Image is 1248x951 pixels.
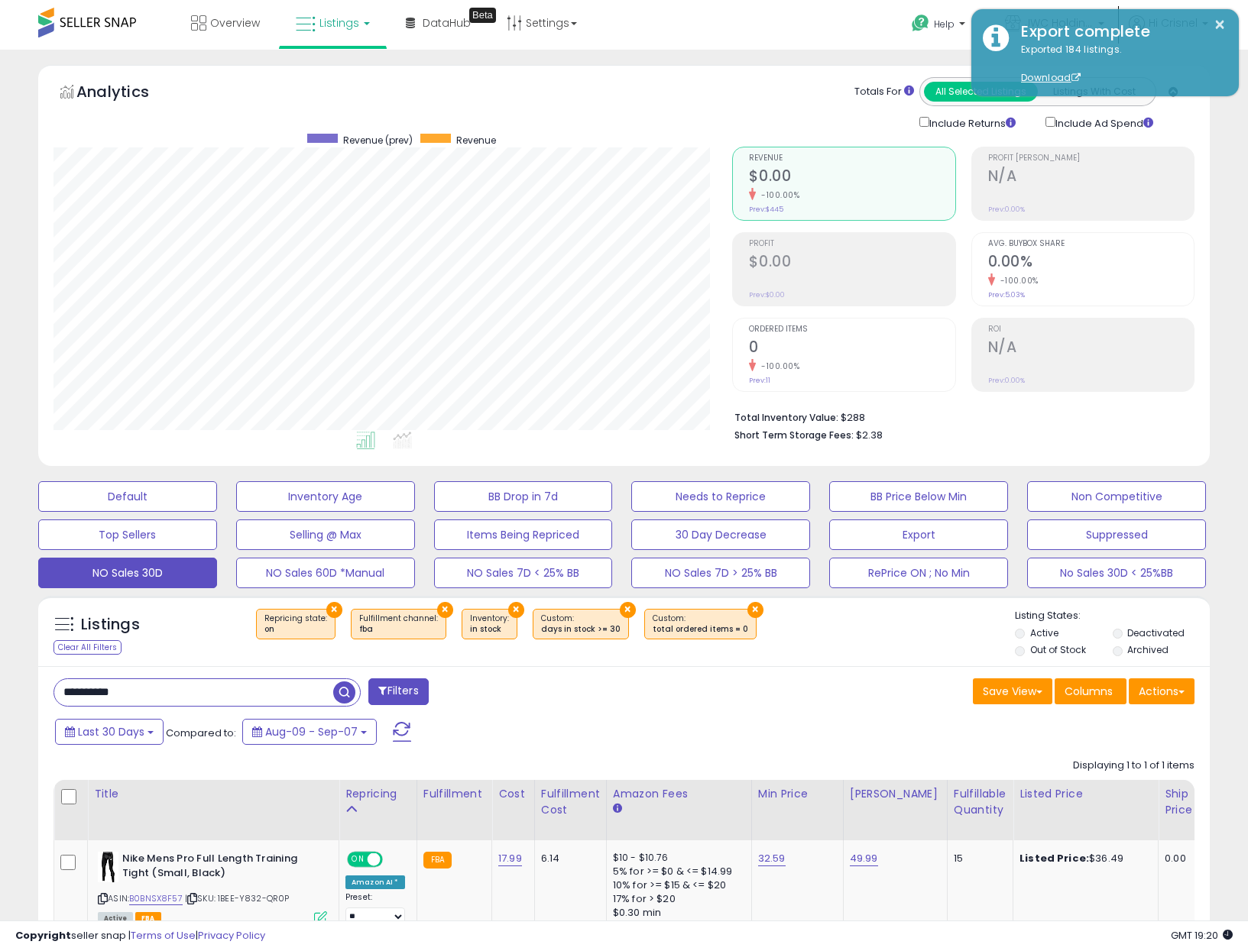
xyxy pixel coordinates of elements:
[829,481,1008,512] button: BB Price Below Min
[470,624,509,635] div: in stock
[613,865,740,878] div: 5% for >= $0 & <= $14.99
[988,205,1025,214] small: Prev: 0.00%
[541,786,600,818] div: Fulfillment Cost
[38,481,217,512] button: Default
[749,253,955,273] h2: $0.00
[15,928,71,943] strong: Copyright
[470,613,509,636] span: Inventory :
[829,558,1008,588] button: RePrice ON ; No Min
[98,912,133,925] span: All listings currently available for purchase on Amazon
[423,786,485,802] div: Fulfillment
[15,929,265,943] div: seller snap | |
[210,15,260,31] span: Overview
[242,719,377,745] button: Aug-09 - Sep-07
[613,786,745,802] div: Amazon Fees
[368,678,428,705] button: Filters
[854,85,914,99] div: Totals For
[1027,519,1206,550] button: Suppressed
[264,624,327,635] div: on
[94,786,332,802] div: Title
[78,724,144,739] span: Last 30 Days
[1010,21,1227,43] div: Export complete
[749,154,955,163] span: Revenue
[236,558,415,588] button: NO Sales 60D *Manual
[829,519,1008,550] button: Export
[749,205,783,214] small: Prev: $445
[734,411,838,424] b: Total Inventory Value:
[749,290,785,299] small: Prev: $0.00
[1129,678,1195,704] button: Actions
[345,875,405,889] div: Amazon AI *
[924,82,1038,102] button: All Selected Listings
[326,602,342,618] button: ×
[850,851,878,866] a: 49.99
[345,786,410,802] div: Repricing
[38,558,217,588] button: NO Sales 30D
[908,114,1034,131] div: Include Returns
[359,624,438,635] div: fba
[1015,609,1210,623] p: Listing States:
[631,481,810,512] button: Needs to Reprice
[1165,786,1195,818] div: Ship Price
[264,613,327,636] span: Repricing state :
[988,253,1194,273] h2: 0.00%
[98,852,327,923] div: ASIN:
[1073,759,1195,773] div: Displaying 1 to 1 of 1 items
[613,878,740,892] div: 10% for >= $15 & <= $20
[76,81,179,106] h5: Analytics
[1027,558,1206,588] button: No Sales 30D < 25%BB
[434,558,613,588] button: NO Sales 7D < 25% BB
[508,602,524,618] button: ×
[456,134,496,147] span: Revenue
[1010,43,1227,86] div: Exported 184 listings.
[653,624,748,635] div: total ordered items = 0
[1127,643,1169,656] label: Archived
[265,724,358,739] span: Aug-09 - Sep-07
[437,602,453,618] button: ×
[359,613,438,636] span: Fulfillment channel :
[1019,851,1089,865] b: Listed Price:
[856,428,883,442] span: $2.38
[122,852,308,884] b: Nike Mens Pro Full Length Training Tight (Small, Black)
[749,167,955,188] h2: $0.00
[934,18,955,31] span: Help
[756,189,799,201] small: -100.00%
[423,15,471,31] span: DataHub
[131,928,196,943] a: Terms of Use
[988,325,1194,334] span: ROI
[53,640,122,655] div: Clear All Filters
[541,624,621,635] div: days in stock >= 30
[758,851,786,866] a: 32.59
[988,290,1025,299] small: Prev: 5.03%
[434,481,613,512] button: BB Drop in 7d
[756,361,799,372] small: -100.00%
[988,167,1194,188] h2: N/A
[469,8,496,23] div: Tooltip anchor
[1127,626,1185,639] label: Deactivated
[988,376,1025,385] small: Prev: 0.00%
[541,852,595,865] div: 6.14
[1055,678,1126,704] button: Columns
[988,154,1194,163] span: Profit [PERSON_NAME]
[498,851,522,866] a: 17.99
[995,275,1039,286] small: -100.00%
[631,558,810,588] button: NO Sales 7D > 25% BB
[734,407,1183,425] li: $288
[1021,71,1081,84] a: Download
[1019,852,1146,865] div: $36.49
[185,892,290,904] span: | SKU: 1BEE-Y832-QR0P
[236,481,415,512] button: Inventory Age
[954,852,1001,865] div: 15
[613,906,740,920] div: $0.30 min
[734,429,854,442] b: Short Term Storage Fees:
[758,786,837,802] div: Min Price
[988,338,1194,359] h2: N/A
[498,786,528,802] div: Cost
[1030,626,1058,639] label: Active
[749,240,955,248] span: Profit
[988,240,1194,248] span: Avg. Buybox Share
[55,719,164,745] button: Last 30 Days
[1034,114,1178,131] div: Include Ad Spend
[236,519,415,550] button: Selling @ Max
[1027,481,1206,512] button: Non Competitive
